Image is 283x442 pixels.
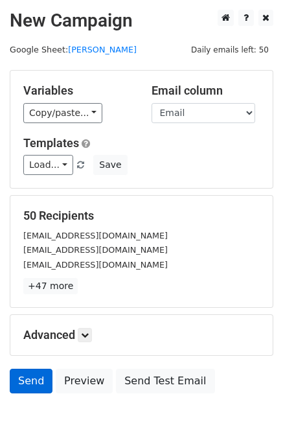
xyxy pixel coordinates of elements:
[93,155,127,175] button: Save
[218,380,283,442] iframe: Chat Widget
[23,155,73,175] a: Load...
[23,245,168,255] small: [EMAIL_ADDRESS][DOMAIN_NAME]
[10,45,137,54] small: Google Sheet:
[23,209,260,223] h5: 50 Recipients
[56,369,113,393] a: Preview
[152,84,260,98] h5: Email column
[23,278,78,294] a: +47 more
[23,84,132,98] h5: Variables
[116,369,214,393] a: Send Test Email
[23,260,168,270] small: [EMAIL_ADDRESS][DOMAIN_NAME]
[68,45,137,54] a: [PERSON_NAME]
[187,43,273,57] span: Daily emails left: 50
[23,328,260,342] h5: Advanced
[10,369,52,393] a: Send
[187,45,273,54] a: Daily emails left: 50
[23,136,79,150] a: Templates
[23,231,168,240] small: [EMAIL_ADDRESS][DOMAIN_NAME]
[10,10,273,32] h2: New Campaign
[23,103,102,123] a: Copy/paste...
